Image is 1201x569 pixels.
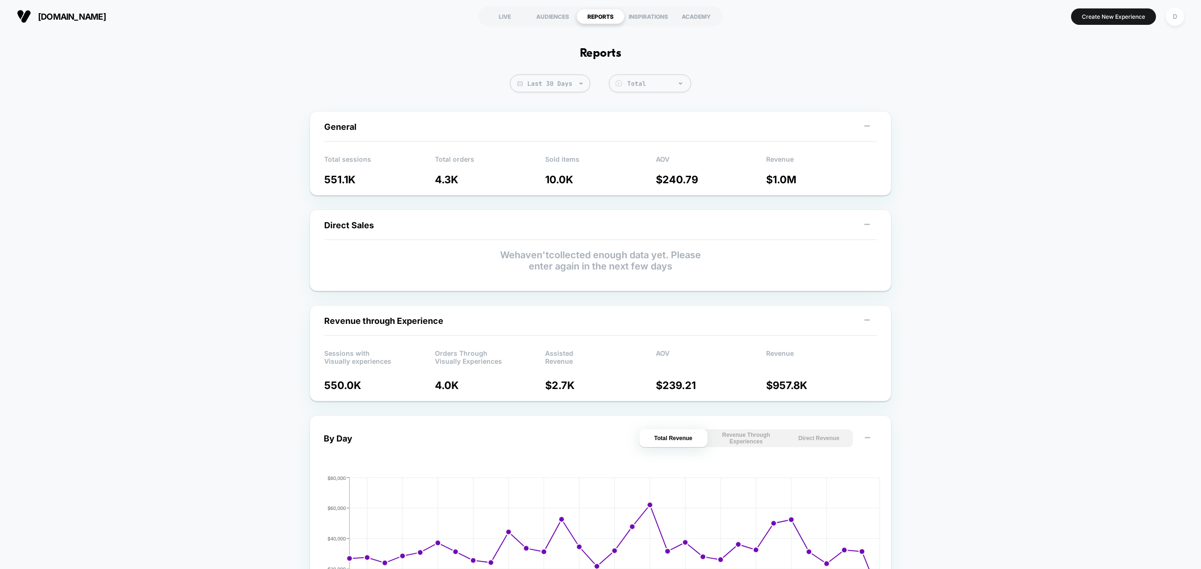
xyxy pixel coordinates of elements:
span: Direct Sales [324,220,374,230]
p: AOV [656,155,767,169]
p: 4.3K [435,173,546,186]
div: AUDIENCES [529,9,577,24]
p: $ 1.0M [766,173,877,186]
p: Revenue [766,349,877,363]
p: 550.0K [324,379,435,391]
button: Direct Revenue [785,429,853,447]
p: $ 2.7K [545,379,656,391]
img: Visually logo [17,9,31,23]
button: Create New Experience [1071,8,1156,25]
p: AOV [656,349,767,363]
p: Revenue [766,155,877,169]
button: Total Revenue [639,429,707,447]
p: 4.0K [435,379,546,391]
span: Last 30 Days [510,75,590,92]
img: end [579,82,583,84]
tspan: $60,000 [327,505,346,511]
p: $ 239.21 [656,379,767,391]
button: [DOMAIN_NAME] [14,9,109,24]
p: Sold items [545,155,656,169]
div: ACADEMY [672,9,720,24]
div: Total [627,80,686,88]
p: We haven't collected enough data yet. Please enter again in the next few days [324,249,877,272]
p: Assisted Revenue [545,349,656,363]
div: D [1166,7,1184,26]
span: Revenue through Experience [324,316,443,326]
span: [DOMAIN_NAME] [38,12,106,22]
p: Sessions with Visually experiences [324,349,435,363]
img: end [679,82,682,84]
p: $ 957.8K [766,379,877,391]
button: D [1163,7,1187,26]
p: 10.0K [545,173,656,186]
button: Revenue Through Experiences [712,429,780,447]
div: By Day [324,434,352,443]
tspan: $ [617,81,620,86]
p: 551.1K [324,173,435,186]
img: calendar [517,81,523,86]
div: LIVE [481,9,529,24]
h1: Reports [580,47,621,60]
p: Total sessions [324,155,435,169]
span: General [324,122,357,132]
div: REPORTS [577,9,624,24]
div: INSPIRATIONS [624,9,672,24]
p: Total orders [435,155,546,169]
p: $ 240.79 [656,173,767,186]
tspan: $80,000 [327,475,346,481]
p: Orders Through Visually Experiences [435,349,546,363]
tspan: $40,000 [327,536,346,541]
